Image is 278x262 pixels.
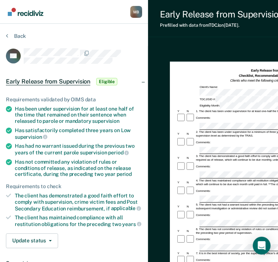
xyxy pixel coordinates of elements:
div: N [186,181,195,184]
div: Y [177,109,186,113]
span: Eligible [96,78,117,85]
span: years [123,221,141,227]
div: N [186,252,195,255]
div: N [186,109,195,113]
div: Y [177,132,186,136]
span: applicable [111,205,141,211]
div: Comments: [195,141,211,144]
div: Comments: [195,165,211,168]
div: Requirements to check [6,183,142,190]
span: period [108,150,129,155]
div: M B [130,6,142,18]
div: Has satisfactorily completed three years on Low [15,127,142,140]
div: The client has maintained compliance with all restitution obligations for the preceding two [15,214,142,227]
div: Has been under supervision for at least one half of the time that remained on their sentence when... [15,106,142,124]
div: Comments: [195,189,211,193]
span: Early Release from Supervision [6,78,90,85]
div: Comments: [195,116,211,120]
div: Y [177,181,186,184]
div: Requirements validated by OIMS data [6,96,142,103]
button: Profile dropdown button [130,6,142,18]
div: N [186,205,195,209]
div: Y [177,252,186,255]
div: Y [177,229,186,233]
span: supervision [15,134,47,140]
span: supervision [93,118,120,124]
span: period [117,171,132,177]
div: Y [177,156,186,160]
div: N [186,132,195,136]
div: Open Intercom Messenger [253,237,271,255]
div: Has not committed any violation of rules or conditions of release, as indicated on the release ce... [15,159,142,177]
div: Comments: [195,258,211,262]
div: N [186,156,195,160]
div: The client has demonstrated a good faith effort to comply with supervision, crime victim fees and... [15,193,142,212]
div: Comments: [195,213,211,217]
div: Y [177,205,186,209]
button: Update status [6,233,58,248]
div: N [186,229,195,233]
button: Back [6,33,26,39]
div: Has had no warrant issued during the previous two years of the current parole supervision [15,143,142,155]
img: Recidiviz [8,8,43,16]
div: Comments: [195,238,211,241]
